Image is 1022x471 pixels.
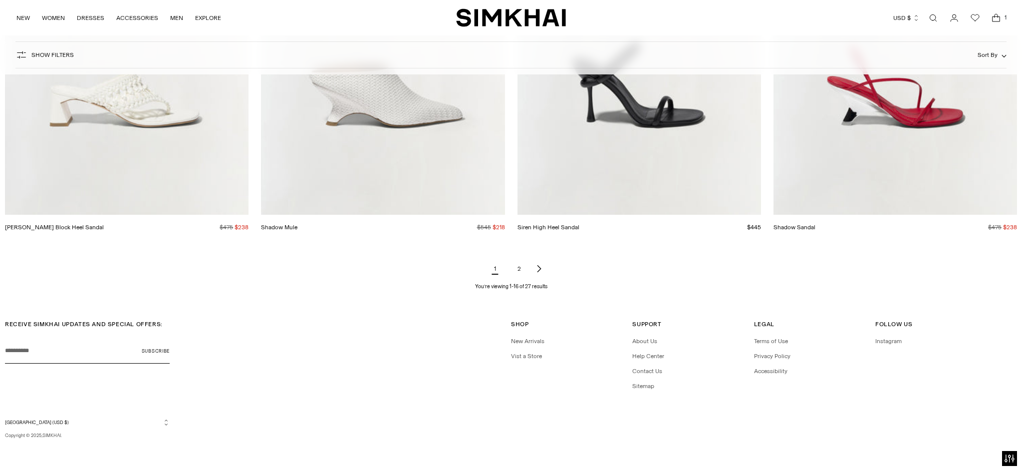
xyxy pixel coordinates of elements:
[475,283,547,291] p: You’re viewing 1-16 of 27 results
[978,51,998,58] span: Sort By
[923,8,943,28] a: Open search modal
[875,338,902,345] a: Instagram
[509,259,529,279] a: Page 2 of results
[142,339,170,364] button: Subscribe
[42,7,65,29] a: WOMEN
[754,338,788,345] a: Terms of Use
[533,259,545,279] a: Next page of results
[5,419,170,426] button: [GEOGRAPHIC_DATA] (USD $)
[978,49,1007,60] button: Sort By
[875,321,912,328] span: Follow Us
[5,224,104,231] a: [PERSON_NAME] Block Heel Sandal
[511,353,542,360] a: Vist a Store
[5,321,163,328] span: RECEIVE SIMKHAI UPDATES AND SPECIAL OFFERS:
[15,47,74,63] button: Show Filters
[1001,13,1010,22] span: 1
[632,353,664,360] a: Help Center
[754,321,774,328] span: Legal
[116,7,158,29] a: ACCESSORIES
[456,8,566,27] a: SIMKHAI
[195,7,221,29] a: EXPLORE
[5,432,170,439] p: Copyright © 2025, .
[632,368,662,375] a: Contact Us
[632,321,661,328] span: Support
[31,51,74,58] span: Show Filters
[632,338,657,345] a: About Us
[965,8,985,28] a: Wishlist
[754,353,790,360] a: Privacy Policy
[986,8,1006,28] a: Open cart modal
[754,368,787,375] a: Accessibility
[42,433,61,438] a: SIMKHAI
[632,383,654,390] a: Sitemap
[170,7,183,29] a: MEN
[944,8,964,28] a: Go to the account page
[517,224,579,231] a: Siren High Heel Sandal
[16,7,30,29] a: NEW
[77,7,104,29] a: DRESSES
[8,433,100,463] iframe: Sign Up via Text for Offers
[773,224,815,231] a: Shadow Sandal
[261,224,297,231] a: Shadow Mule
[485,259,505,279] span: 1
[511,338,544,345] a: New Arrivals
[511,321,528,328] span: Shop
[893,7,920,29] button: USD $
